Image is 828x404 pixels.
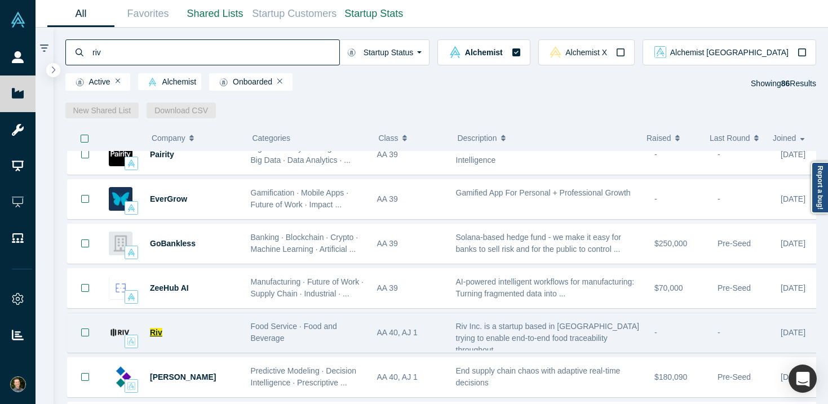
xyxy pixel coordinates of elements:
[377,180,444,219] div: AA 39
[109,187,132,211] img: EverGrow's Logo
[150,372,216,381] span: [PERSON_NAME]
[565,48,607,56] span: Alchemist X
[68,358,103,397] button: Bookmark
[150,194,187,203] a: EverGrow
[538,39,635,65] button: alchemistx Vault LogoAlchemist X
[781,283,805,292] span: [DATE]
[152,126,185,150] span: Company
[457,126,497,150] span: Description
[654,328,657,337] span: -
[251,366,357,387] span: Predictive Modeling · Decision Intelligence · Prescriptive ...
[781,150,805,159] span: [DATE]
[781,328,805,337] span: [DATE]
[109,365,132,389] img: Kimaru AI's Logo
[377,313,444,352] div: AA 40, AJ 1
[377,135,444,174] div: AA 39
[456,277,635,298] span: AI-powered intelligent workflows for manufacturing: Turning fragmented data into ...
[710,126,750,150] span: Last Round
[811,162,828,214] a: Report a bug!
[147,103,216,118] button: Download CSV
[654,46,666,58] img: alchemist_aj Vault Logo
[143,78,196,87] span: Alchemist
[347,48,356,57] img: Startup status
[150,150,174,159] a: Pairity
[219,78,228,87] img: Startup status
[68,135,103,174] button: Bookmark
[781,372,805,381] span: [DATE]
[127,204,135,212] img: alchemist Vault Logo
[251,233,358,254] span: Banking · Blockchain · Crypto · Machine Learning · Artificial ...
[339,39,430,65] button: Startup Status
[251,188,349,209] span: Gamification · Mobile Apps · Future of Work · Impact ...
[181,1,249,27] a: Shared Lists
[781,79,790,88] strong: 86
[251,322,337,343] span: Food Service · Food and Beverage
[251,277,364,298] span: Manufacturing · Future of Work · Supply Chain · Industrial · ...
[252,134,290,143] span: Categories
[781,239,805,248] span: [DATE]
[377,358,444,397] div: AA 40, AJ 1
[148,78,157,86] img: alchemist Vault Logo
[127,159,135,167] img: alchemist Vault Logo
[670,48,789,56] span: Alchemist [GEOGRAPHIC_DATA]
[643,39,816,65] button: alchemist_aj Vault LogoAlchemist [GEOGRAPHIC_DATA]
[550,46,561,58] img: alchemistx Vault Logo
[76,78,84,87] img: Startup status
[68,269,103,308] button: Bookmark
[127,338,135,345] img: alchemist, alchemist_aj Vault Logo
[718,150,720,159] span: -
[647,126,698,150] button: Raised
[114,1,181,27] a: Favorites
[127,382,135,390] img: alchemist, alchemist_aj Vault Logo
[68,180,103,219] button: Bookmark
[456,233,621,254] span: Solana-based hedge fund - we make it easy for banks to sell risk and for the public to control ...
[214,78,272,87] span: Onboarded
[456,322,639,354] span: Riv Inc. is a startup based in [GEOGRAPHIC_DATA] trying to enable end-to-end food traceability th...
[277,77,282,85] button: Remove Filter
[654,194,657,203] span: -
[773,126,808,150] button: Joined
[751,79,816,88] span: Showing Results
[150,328,162,337] a: Riv
[773,126,796,150] span: Joined
[10,376,26,392] img: Ido Sarig's Account
[68,313,103,352] button: Bookmark
[150,239,196,248] a: GoBankless
[127,293,135,301] img: alchemist Vault Logo
[152,126,234,150] button: Company
[249,1,340,27] a: Startup Customers
[457,126,635,150] button: Description
[437,39,530,65] button: alchemist Vault LogoAlchemist
[718,283,751,292] span: Pre-Seed
[654,239,687,248] span: $250,000
[150,283,189,292] a: ZeeHub AI
[465,48,503,56] span: Alchemist
[70,78,110,87] span: Active
[710,126,761,150] button: Last Round
[449,46,461,58] img: alchemist Vault Logo
[456,366,621,387] span: End supply chain chaos with adaptive real-time decisions
[647,126,671,150] span: Raised
[109,232,132,255] img: GoBankless's Logo
[718,239,751,248] span: Pre-Seed
[109,143,132,166] img: Pairity's Logo
[10,12,26,28] img: Alchemist Vault Logo
[781,194,805,203] span: [DATE]
[456,188,631,197] span: Gamified App For Personal + Professional Growth
[91,39,339,65] input: Search by company name, class, customer, one-liner or category
[340,1,408,27] a: Startup Stats
[654,283,683,292] span: $70,000
[378,126,440,150] button: Class
[718,328,720,337] span: -
[718,372,751,381] span: Pre-Seed
[127,248,135,256] img: alchemist Vault Logo
[654,372,687,381] span: $180,090
[377,224,444,263] div: AA 39
[377,269,444,308] div: AA 39
[47,1,114,27] a: All
[65,103,139,118] button: New Shared List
